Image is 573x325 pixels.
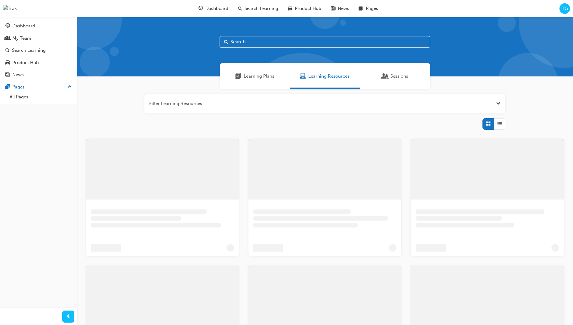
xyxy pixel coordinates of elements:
a: pages-iconPages [354,2,383,15]
a: news-iconNews [326,2,354,15]
span: guage-icon [199,5,203,12]
span: Learning Resources [300,73,306,80]
span: pages-icon [359,5,363,12]
a: Search Learning [2,45,74,56]
span: TG [562,5,568,12]
a: News [2,69,74,80]
button: Pages [2,82,74,93]
div: News [12,71,24,78]
span: search-icon [5,48,10,53]
a: My Team [2,33,74,44]
img: Trak [3,5,17,12]
a: Product Hub [2,57,74,68]
span: car-icon [5,60,10,66]
span: Sessions [382,73,388,80]
input: Search... [220,36,430,48]
span: Learning Plans [244,73,274,80]
span: search-icon [238,5,242,12]
span: up-icon [68,83,72,91]
a: Learning ResourcesLearning Resources [290,63,360,89]
span: News [338,5,349,12]
span: Grid [486,120,491,127]
div: Dashboard [12,23,35,29]
button: Open the filter [496,100,501,107]
div: Search Learning [12,47,46,54]
span: Pages [366,5,378,12]
div: Product Hub [12,59,39,66]
div: Pages [12,84,25,91]
a: All Pages [7,92,74,102]
span: news-icon [331,5,335,12]
span: Product Hub [295,5,321,12]
button: DashboardMy TeamSearch LearningProduct HubNews [2,19,74,82]
span: Learning Resources [308,73,350,80]
span: Search [224,39,228,45]
span: prev-icon [66,313,71,320]
a: Dashboard [2,20,74,32]
span: car-icon [288,5,292,12]
span: Learning Plans [235,73,241,80]
a: Learning PlansLearning Plans [220,63,290,89]
div: My Team [12,35,31,42]
span: news-icon [5,72,10,78]
span: pages-icon [5,85,10,90]
span: Dashboard [205,5,228,12]
span: guage-icon [5,23,10,29]
a: SessionsSessions [360,63,430,89]
span: people-icon [5,36,10,41]
a: guage-iconDashboard [194,2,233,15]
span: Search Learning [245,5,278,12]
a: car-iconProduct Hub [283,2,326,15]
span: List [498,120,502,127]
a: search-iconSearch Learning [233,2,283,15]
button: TG [559,3,570,14]
span: Sessions [390,73,408,80]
